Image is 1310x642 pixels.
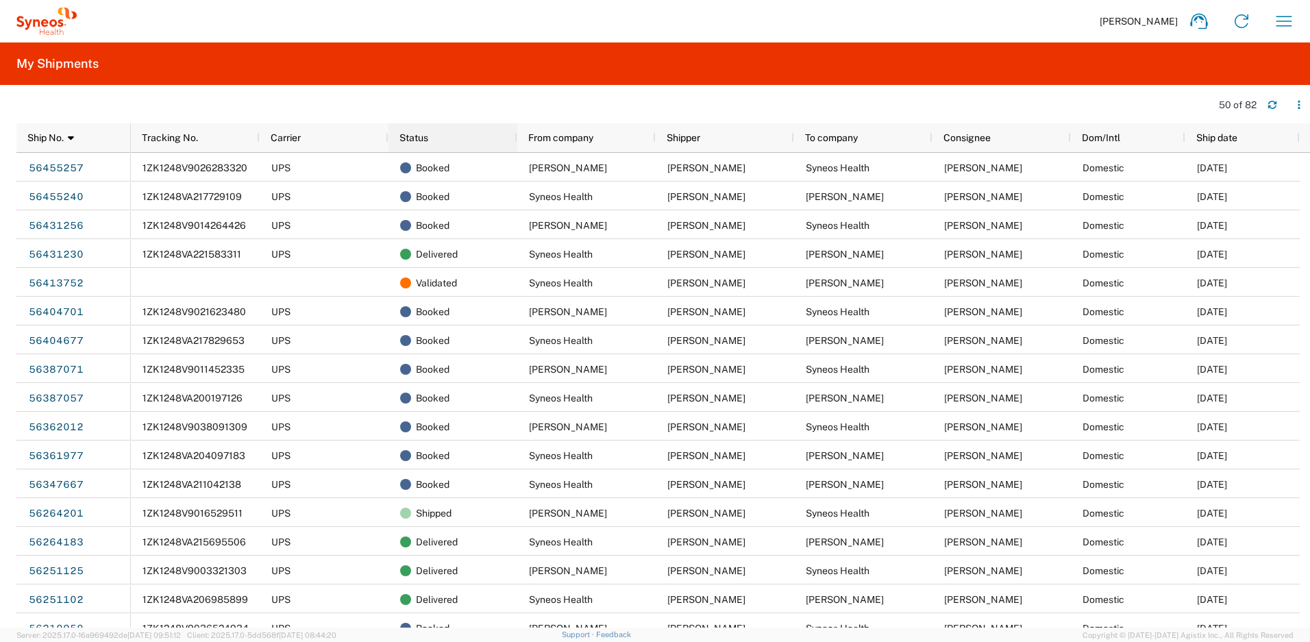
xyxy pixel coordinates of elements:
span: Chad Baumgardner [806,536,884,547]
span: Shanterria Nance [529,421,607,432]
a: 56404677 [28,330,84,351]
span: Shanterria Nance [667,421,745,432]
span: Domestic [1083,565,1124,576]
span: Chad Baumgardner [667,306,745,317]
span: 1ZK1248V9036524934 [143,623,249,634]
span: Domestic [1083,162,1124,173]
span: Booked [416,412,449,441]
a: 56455257 [28,157,84,179]
span: UPS [271,162,291,173]
span: Juan Gonzalez [944,565,1022,576]
span: Juan Gonzalez [944,306,1022,317]
span: Juan Gonzalez [944,508,1022,519]
span: UPS [271,421,291,432]
span: Eileen Reich [944,479,1022,490]
span: Booked [416,153,449,182]
a: 56431256 [28,214,84,236]
span: Michael Green [667,162,745,173]
span: Lauri Filar [806,393,884,404]
span: Lauri Filar [667,364,745,375]
span: Kristen Shearn [667,565,745,576]
span: 1ZK1248VA221583311 [143,249,241,260]
span: Domestic [1083,277,1124,288]
span: Booked [416,326,449,355]
span: To company [805,132,858,143]
span: Delivered [416,240,458,269]
span: Juan Gonzalez [667,594,745,605]
span: UPS [271,479,291,490]
span: Eileen Reich [806,479,884,490]
span: Booked [416,182,449,211]
span: Shanterria Nance [806,450,884,461]
span: Kristen Shearn [529,565,607,576]
span: Allen DeSena [944,277,1022,288]
span: Chad Baumgardner [944,536,1022,547]
span: Syneos Health [806,565,869,576]
span: Syneos Health [806,162,869,173]
span: Domestic [1083,536,1124,547]
span: 08/11/2025 [1197,191,1227,202]
span: Booked [416,297,449,326]
span: Syneos Health [529,277,593,288]
span: 08/07/2025 [1197,220,1227,231]
span: Shipper [667,132,700,143]
span: Michael Green [529,162,607,173]
span: 1ZK1248V9011452335 [143,364,245,375]
a: 56413752 [28,272,84,294]
span: Juan Gonzalez [944,162,1022,173]
span: UPS [271,393,291,404]
span: Juan Gonzalez [667,277,745,288]
span: Juan Gonzalez [667,191,745,202]
span: 1ZK1248VA204097183 [143,450,245,461]
a: Feedback [596,630,631,639]
span: Syneos Health [806,508,869,519]
span: Domestic [1083,249,1124,260]
span: Domestic [1083,508,1124,519]
span: Kristen Shearn [944,594,1022,605]
span: Booked [416,470,449,499]
span: Booked [416,441,449,470]
span: 1ZK1248VA200197126 [143,393,243,404]
span: 1ZK1248VA215695506 [143,536,246,547]
span: Chad Baumgardner [806,335,884,346]
span: 1ZK1248V9021623480 [143,306,246,317]
span: Shipped [416,499,452,528]
a: 56404701 [28,301,84,323]
span: Syneos Health [529,479,593,490]
a: 56362012 [28,416,84,438]
span: Juan Gonzalez [667,536,745,547]
span: Server: 2025.17.0-16a969492de [16,631,181,639]
span: Domestic [1083,393,1124,404]
span: 08/07/2025 [1197,249,1227,260]
span: UPS [271,508,291,519]
span: Elizabeth Holt [529,623,607,634]
span: Lauri Filar [529,364,607,375]
span: Syneos Health [529,191,593,202]
span: Domestic [1083,306,1124,317]
span: Michael Green [944,191,1022,202]
a: 56264201 [28,502,84,524]
span: Status [399,132,428,143]
a: 56210950 [28,617,84,639]
span: 08/05/2025 [1197,306,1227,317]
span: Syneos Health [529,335,593,346]
span: Syneos Health [529,450,593,461]
span: Lauri Filar [944,393,1022,404]
span: Raghu Batchu [667,220,745,231]
span: Juan Gonzalez [944,623,1022,634]
span: Juan Gonzalez [944,421,1022,432]
span: UPS [271,335,291,346]
span: Dom/Intl [1082,132,1120,143]
a: 56264183 [28,531,84,553]
span: Syneos Health [806,623,869,634]
span: From company [528,132,593,143]
a: 56455240 [28,186,84,208]
span: Booked [416,384,449,412]
span: Chad Baumgardner [529,306,607,317]
span: Chad Baumgardner [529,508,607,519]
span: Juan Gonzalez [944,220,1022,231]
a: 56361977 [28,445,84,467]
span: Syneos Health [529,536,593,547]
span: Elizabeth Holt [667,623,745,634]
span: 1ZK1248V9014264426 [143,220,246,231]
